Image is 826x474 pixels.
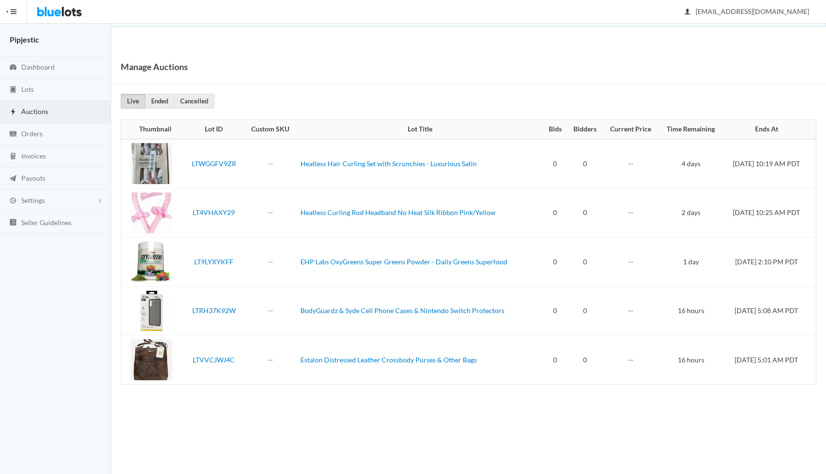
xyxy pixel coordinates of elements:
ion-icon: list box [8,218,18,228]
a: LTWGGFV9ZR [192,159,236,168]
td: 4 days [659,139,723,188]
th: Lot Title [297,120,543,139]
td: [DATE] 5:08 AM PDT [723,286,816,335]
td: 0 [543,335,567,385]
ion-icon: paper plane [8,174,18,184]
ion-icon: person [683,8,692,17]
th: Ends At [723,120,816,139]
td: 0 [567,286,603,335]
a: EHP Labs OxyGreens Super Greens Powder - Daily Greens Superfood [300,258,507,266]
span: Seller Guidelines [21,218,71,227]
ion-icon: cash [8,130,18,139]
ion-icon: calculator [8,152,18,161]
td: -- [603,335,659,385]
td: [DATE] 10:25 AM PDT [723,188,816,237]
a: Estalon Distressed Leather Crossbody Purses & Other Bags [300,356,477,364]
td: 16 hours [659,335,723,385]
a: Heatless Hair Curling Set with Scrunchies - Luxurious Satin [300,159,477,168]
td: 0 [543,188,567,237]
a: LT9LYXYKFF [194,258,233,266]
td: [DATE] 10:19 AM PDT [723,139,816,188]
span: Orders [21,129,43,138]
span: Invoices [21,152,46,160]
ion-icon: cog [8,197,18,206]
a: Cancelled [174,94,214,109]
a: Ended [145,94,174,109]
td: 0 [543,237,567,287]
td: [DATE] 5:01 AM PDT [723,335,816,385]
th: Lot ID [184,120,244,139]
td: 0 [567,335,603,385]
ion-icon: clipboard [8,86,18,95]
a: -- [268,356,273,364]
th: Bidders [567,120,603,139]
a: Heatless Curling Rod Headband No Heat Silk Ribbon Pink/Yellow [300,208,496,216]
ion-icon: speedometer [8,63,18,72]
a: -- [268,306,273,315]
a: -- [268,159,273,168]
td: 2 days [659,188,723,237]
td: 1 day [659,237,723,287]
th: Time Remaining [659,120,723,139]
td: -- [603,139,659,188]
td: 0 [567,188,603,237]
a: LTVVCJWJ4C [193,356,235,364]
td: 0 [543,286,567,335]
h1: Manage Auctions [121,59,188,74]
a: -- [268,208,273,216]
td: -- [603,188,659,237]
strong: Pipjestic [10,35,39,44]
span: [EMAIL_ADDRESS][DOMAIN_NAME] [685,7,809,15]
th: Custom SKU [244,120,297,139]
a: -- [268,258,273,266]
a: Live [121,94,145,109]
td: [DATE] 2:10 PM PDT [723,237,816,287]
span: Payouts [21,174,45,182]
th: Thumbnail [121,120,184,139]
ion-icon: flash [8,108,18,117]
td: 0 [543,139,567,188]
th: Bids [543,120,567,139]
td: 0 [567,139,603,188]
th: Current Price [603,120,659,139]
td: 0 [567,237,603,287]
a: BodyGuardz & Syde Cell Phone Cases & Nintendo Switch Protectors [300,306,504,315]
a: LT4VHAXY29 [193,208,235,216]
td: -- [603,286,659,335]
a: LTRH37K92W [192,306,236,315]
span: Settings [21,196,45,204]
span: Dashboard [21,63,55,71]
td: -- [603,237,659,287]
span: Lots [21,85,34,93]
span: Auctions [21,107,48,115]
td: 16 hours [659,286,723,335]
